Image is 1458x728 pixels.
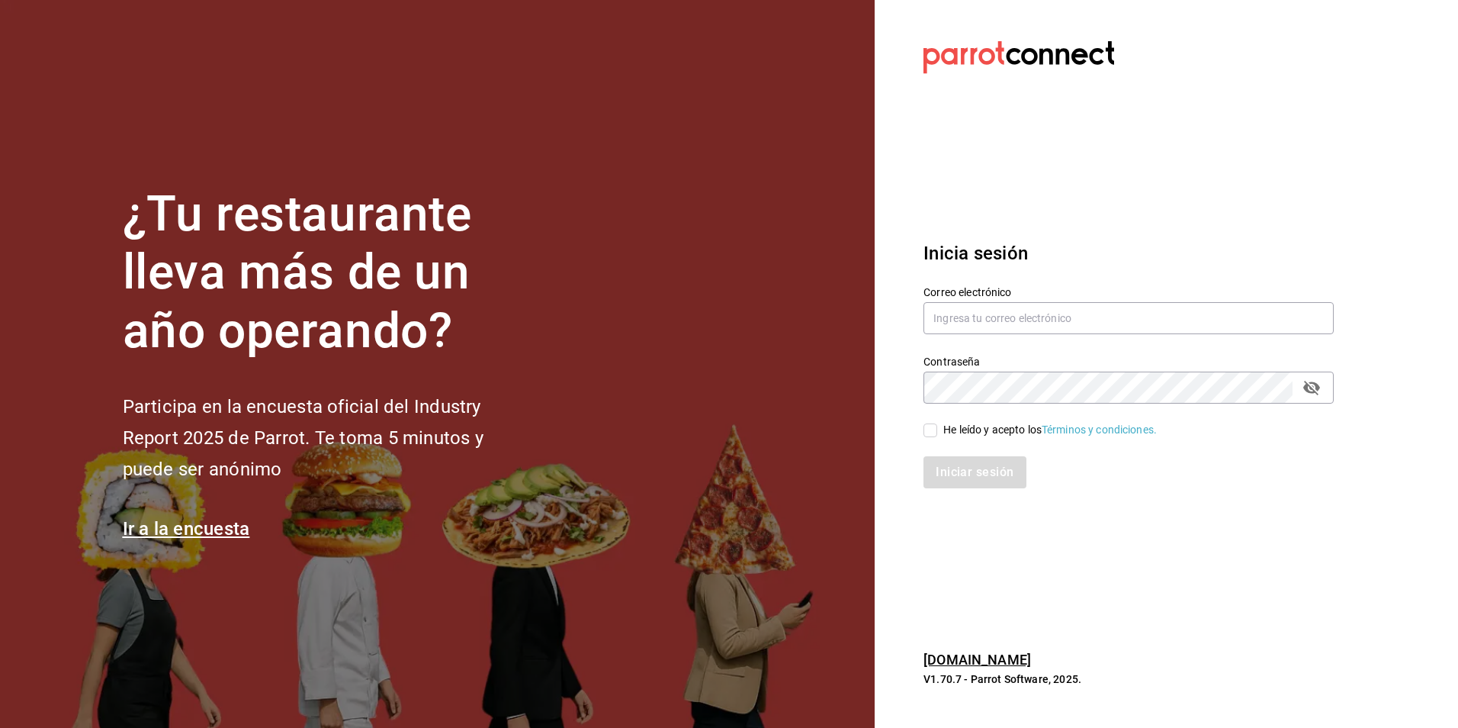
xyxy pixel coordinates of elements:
label: Contraseña [923,356,1334,366]
button: passwordField [1299,375,1325,401]
label: Correo electrónico [923,286,1334,297]
div: He leído y acepto los [943,422,1157,438]
a: [DOMAIN_NAME] [923,652,1031,668]
a: Ir a la encuesta [123,518,250,540]
p: V1.70.7 - Parrot Software, 2025. [923,672,1334,687]
h3: Inicia sesión [923,240,1334,267]
h1: ¿Tu restaurante lleva más de un año operando? [123,185,535,361]
input: Ingresa tu correo electrónico [923,302,1334,334]
a: Términos y condiciones. [1042,424,1157,436]
h2: Participa en la encuesta oficial del Industry Report 2025 de Parrot. Te toma 5 minutos y puede se... [123,391,535,485]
